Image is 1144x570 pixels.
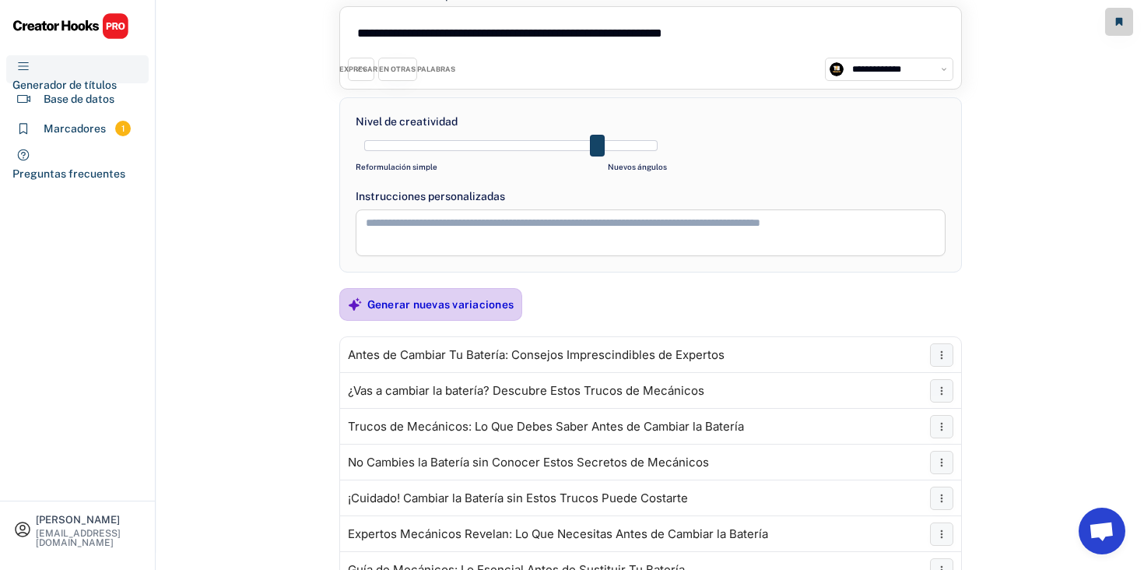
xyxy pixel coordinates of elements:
[12,167,125,180] font: Preguntas frecuentes
[356,190,505,202] font: Instrucciones personalizadas
[12,79,117,91] font: Generador de títulos
[12,12,129,40] img: CHPRO%20Logo.svg
[1079,508,1125,554] a: Chat abierto
[367,298,514,311] font: Generar nuevas variaciones
[348,347,725,362] font: Antes de Cambiar Tu Batería: Consejos Imprescindibles de Expertos
[830,62,844,76] img: channels4_profile.jpg
[348,383,704,398] font: ¿Vas a cambiar la batería? Descubre Estos Trucos de Mecánicos
[348,526,768,541] font: Expertos Mecánicos Revelan: Lo Que Necesitas Antes de Cambiar la Batería
[608,162,667,171] font: Nuevos ángulos
[348,455,709,470] font: No Cambies la Batería sin Conocer Estos Secretos de Mecánicos
[44,122,106,135] font: Marcadores
[356,115,458,128] font: Nivel de creatividad
[339,65,455,73] font: EXPRESAR EN OTRAS PALABRAS
[36,528,121,548] font: [EMAIL_ADDRESS][DOMAIN_NAME]
[348,419,744,434] font: Trucos de Mecánicos: Lo Que Debes Saber Antes de Cambiar la Batería
[348,491,688,505] font: ¡Cuidado! Cambiar la Batería sin Estos Trucos Puede Costarte
[44,93,114,105] font: Base de datos
[356,162,437,171] font: Reformulación simple
[36,514,120,526] font: [PERSON_NAME]
[121,124,125,133] font: 1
